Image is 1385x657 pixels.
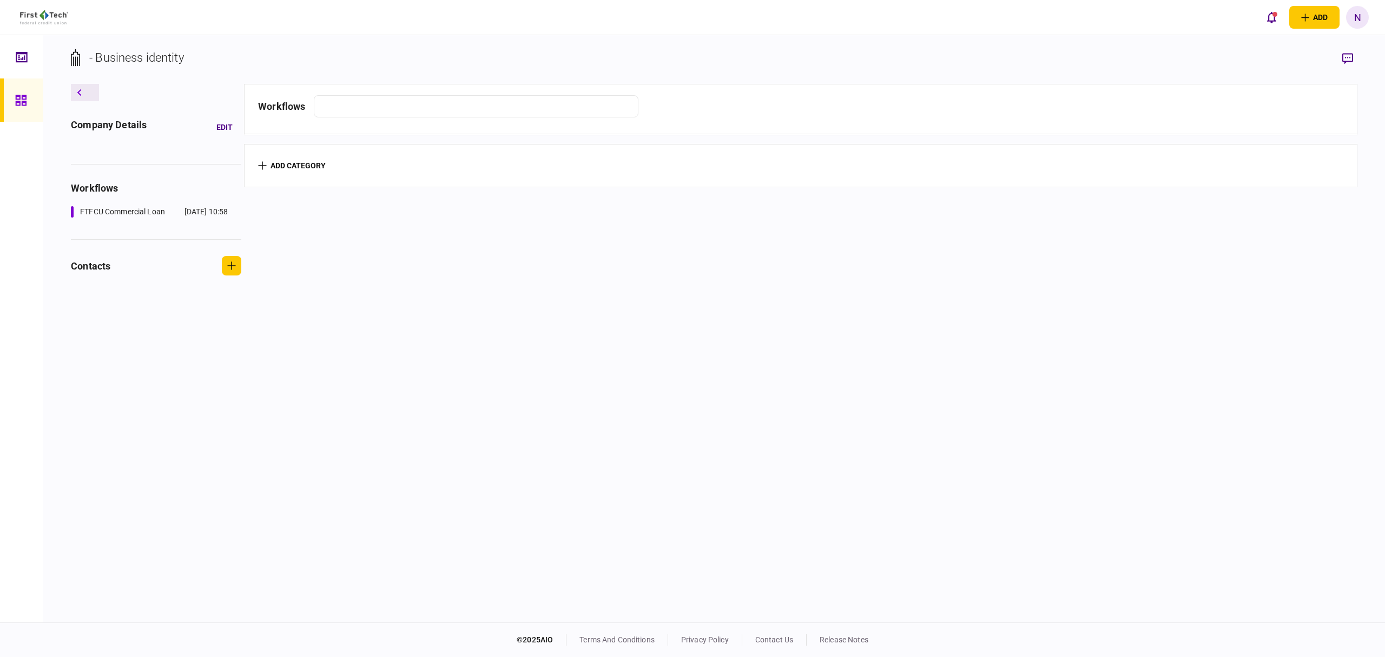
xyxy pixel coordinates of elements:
[71,259,110,273] div: contacts
[71,117,147,137] div: company details
[20,10,68,24] img: client company logo
[1289,6,1340,29] button: open adding identity options
[755,635,793,644] a: contact us
[258,99,305,114] div: workflows
[1346,6,1369,29] button: N
[208,117,241,137] button: Edit
[184,206,228,218] div: [DATE] 10:58
[80,206,165,218] div: FTFCU Commercial Loan
[820,635,868,644] a: release notes
[71,206,228,218] a: FTFCU Commercial Loan[DATE] 10:58
[579,635,655,644] a: terms and conditions
[1260,6,1283,29] button: open notifications list
[681,635,729,644] a: privacy policy
[258,161,326,170] button: add category
[71,181,241,195] div: workflows
[89,49,184,67] div: - Business identity
[517,634,566,646] div: © 2025 AIO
